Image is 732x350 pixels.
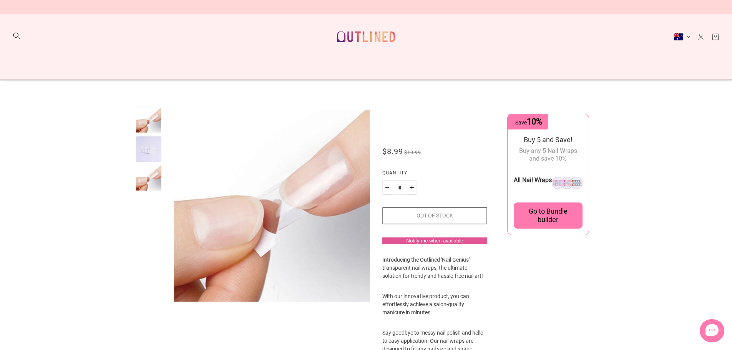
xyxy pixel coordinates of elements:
[382,207,487,224] button: Out of stock
[382,256,487,292] p: Introducing the Outlined 'Nail Genius' transparent nail wraps, the ultimate solution for trendy a...
[12,32,21,40] button: Search
[174,108,370,304] img: Nail Genius-Adult Nail Wraps-Outlined
[524,136,573,144] span: Buy 5 and Save!
[407,180,417,195] button: Plus
[514,176,552,184] span: All Nail Wraps
[382,180,392,195] button: Minus
[382,237,487,244] button: Notify me when available
[697,33,705,41] a: Account
[174,108,370,304] modal-trigger: Enlarge product image
[404,150,421,155] span: $10.99
[519,147,577,162] span: Buy any 5 Nail Wraps and save 10%
[515,119,542,126] span: Save
[711,33,720,41] a: Cart
[332,20,400,53] a: Outlined
[382,292,487,329] p: With our innovative product, you can effortlessly achieve a salon-quality manicure in minutes.
[382,169,487,180] label: Quantity
[527,117,542,126] span: 10%
[382,147,403,156] span: $8.99
[518,207,578,224] span: Go to Bundle builder
[674,33,691,41] button: Australia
